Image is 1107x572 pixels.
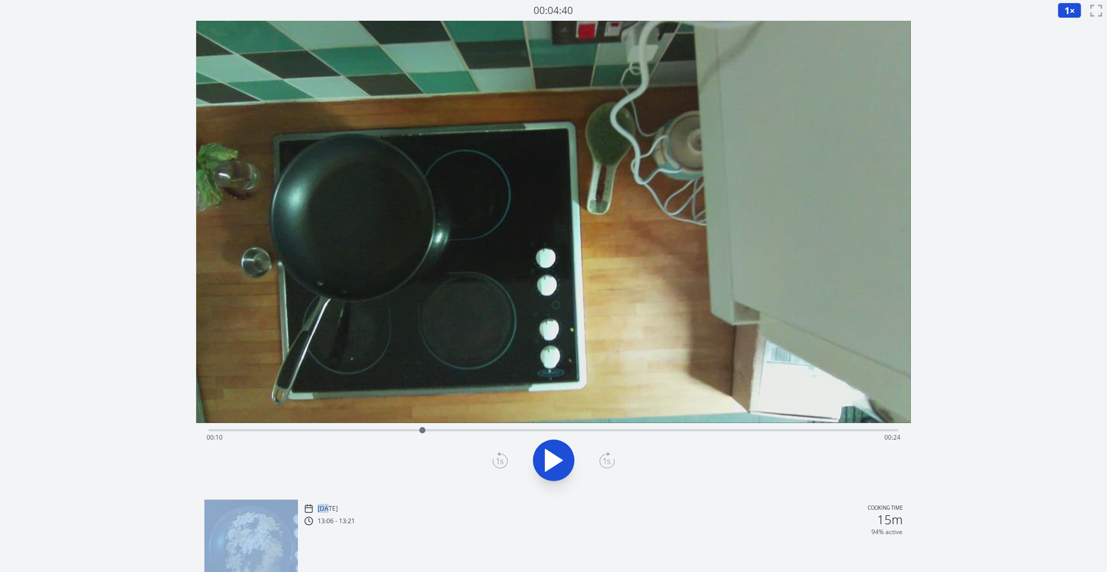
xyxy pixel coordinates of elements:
p: Cooking time [868,504,903,513]
h2: 15m [877,513,903,526]
span: 1 [1064,4,1070,17]
button: 1× [1058,3,1082,18]
p: [DATE] [318,505,338,513]
p: 13:06 - 13:21 [318,517,355,525]
a: 00:04:40 [534,3,573,18]
span: 00:24 [884,433,900,442]
span: 00:10 [207,433,223,442]
p: 94% active [871,528,903,536]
